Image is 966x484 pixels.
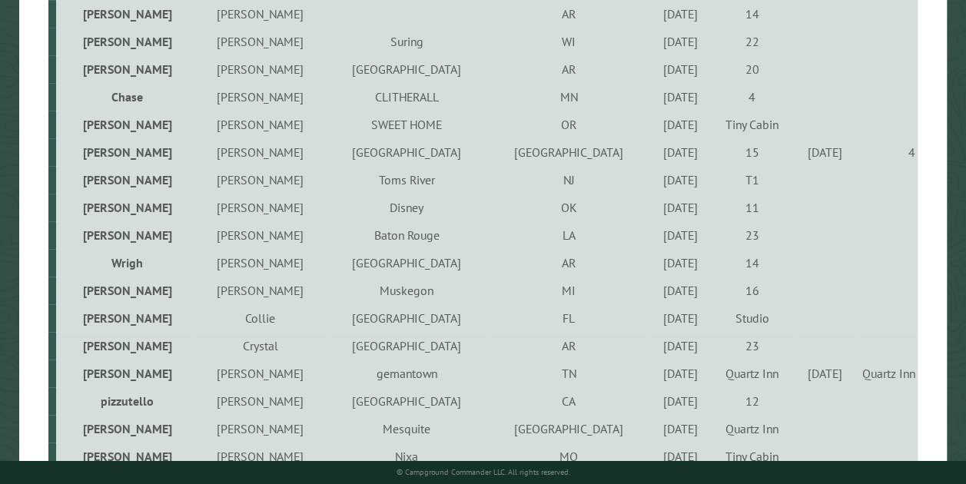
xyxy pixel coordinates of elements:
[326,221,488,249] td: Baton Rouge
[195,332,326,360] td: Crystal
[711,194,793,221] td: 11
[711,249,793,277] td: 14
[195,138,326,166] td: [PERSON_NAME]
[488,111,650,138] td: OR
[652,117,709,132] div: [DATE]
[195,221,326,249] td: [PERSON_NAME]
[326,277,488,304] td: Muskegon
[56,55,195,83] td: [PERSON_NAME]
[56,28,195,55] td: [PERSON_NAME]
[56,360,195,387] td: [PERSON_NAME]
[652,34,709,49] div: [DATE]
[195,55,326,83] td: [PERSON_NAME]
[195,277,326,304] td: [PERSON_NAME]
[711,166,793,194] td: T1
[652,366,709,381] div: [DATE]
[856,360,918,387] td: Quartz Inn
[397,467,570,477] small: © Campground Commander LLC. All rights reserved.
[652,144,709,160] div: [DATE]
[652,89,709,104] div: [DATE]
[326,415,488,443] td: Mesquite
[195,166,326,194] td: [PERSON_NAME]
[711,387,793,415] td: 12
[195,360,326,387] td: [PERSON_NAME]
[488,138,650,166] td: [GEOGRAPHIC_DATA]
[652,310,709,326] div: [DATE]
[711,111,793,138] td: Tiny Cabin
[711,443,793,470] td: Tiny Cabin
[488,194,650,221] td: OK
[195,304,326,332] td: Collie
[326,304,488,332] td: [GEOGRAPHIC_DATA]
[56,249,195,277] td: Wrigh
[326,387,488,415] td: [GEOGRAPHIC_DATA]
[652,283,709,298] div: [DATE]
[195,249,326,277] td: [PERSON_NAME]
[711,221,793,249] td: 23
[56,415,195,443] td: [PERSON_NAME]
[326,166,488,194] td: Toms River
[711,83,793,111] td: 4
[195,387,326,415] td: [PERSON_NAME]
[652,61,709,77] div: [DATE]
[326,55,488,83] td: [GEOGRAPHIC_DATA]
[711,28,793,55] td: 22
[195,83,326,111] td: [PERSON_NAME]
[711,138,793,166] td: 15
[795,366,854,381] div: [DATE]
[711,360,793,387] td: Quartz Inn
[195,443,326,470] td: [PERSON_NAME]
[56,194,195,221] td: [PERSON_NAME]
[488,55,650,83] td: AR
[711,55,793,83] td: 20
[195,415,326,443] td: [PERSON_NAME]
[326,332,488,360] td: [GEOGRAPHIC_DATA]
[488,415,650,443] td: [GEOGRAPHIC_DATA]
[326,28,488,55] td: Suring
[56,332,195,360] td: [PERSON_NAME]
[488,83,650,111] td: MN
[56,443,195,470] td: [PERSON_NAME]
[711,332,793,360] td: 23
[326,111,488,138] td: SWEET HOME
[488,387,650,415] td: CA
[652,393,709,409] div: [DATE]
[56,277,195,304] td: [PERSON_NAME]
[326,194,488,221] td: Disney
[711,277,793,304] td: 16
[488,332,650,360] td: AR
[326,138,488,166] td: [GEOGRAPHIC_DATA]
[56,138,195,166] td: [PERSON_NAME]
[326,83,488,111] td: CLITHERALL
[195,28,326,55] td: [PERSON_NAME]
[488,443,650,470] td: MO
[326,249,488,277] td: [GEOGRAPHIC_DATA]
[326,443,488,470] td: Nixa
[195,111,326,138] td: [PERSON_NAME]
[488,28,650,55] td: WI
[56,304,195,332] td: [PERSON_NAME]
[488,221,650,249] td: LA
[711,304,793,332] td: Studio
[488,277,650,304] td: MI
[56,166,195,194] td: [PERSON_NAME]
[488,304,650,332] td: FL
[711,415,793,443] td: Quartz Inn
[652,6,709,22] div: [DATE]
[856,138,918,166] td: 4
[488,166,650,194] td: NJ
[652,227,709,243] div: [DATE]
[652,255,709,270] div: [DATE]
[652,172,709,187] div: [DATE]
[652,338,709,353] div: [DATE]
[326,360,488,387] td: gemantown
[795,144,854,160] div: [DATE]
[56,387,195,415] td: pizzutello
[195,194,326,221] td: [PERSON_NAME]
[56,221,195,249] td: [PERSON_NAME]
[488,360,650,387] td: TN
[652,200,709,215] div: [DATE]
[488,249,650,277] td: AR
[652,449,709,464] div: [DATE]
[652,421,709,436] div: [DATE]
